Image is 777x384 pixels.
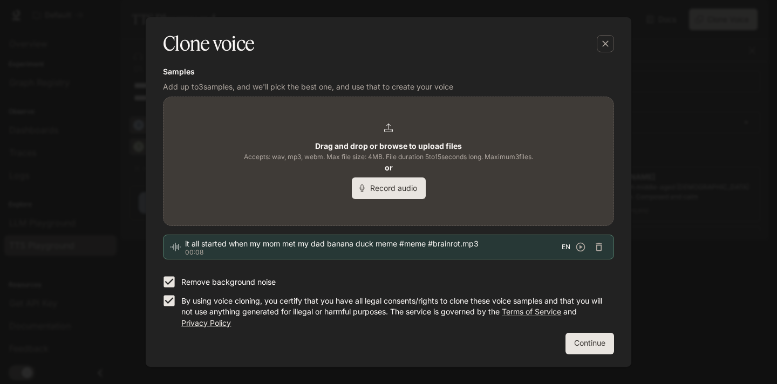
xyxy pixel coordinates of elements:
p: Remove background noise [181,277,276,287]
h6: Samples [163,66,614,77]
b: or [385,163,393,172]
button: Record audio [352,177,426,199]
h5: Clone voice [163,30,254,57]
b: Drag and drop or browse to upload files [315,141,462,150]
span: it all started when my mom met my dad banana duck meme #meme #brainrot.mp3 [185,238,562,249]
p: By using voice cloning, you certify that you have all legal consents/rights to clone these voice ... [181,296,605,328]
a: Terms of Service [502,307,561,316]
a: Privacy Policy [181,318,231,327]
span: Accepts: wav, mp3, webm. Max file size: 4MB. File duration 5 to 15 seconds long. Maximum 3 files. [244,152,533,162]
span: EN [562,242,570,252]
p: 00:08 [185,249,562,256]
p: Add up to 3 samples, and we'll pick the best one, and use that to create your voice [163,81,614,92]
button: Continue [565,333,614,354]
